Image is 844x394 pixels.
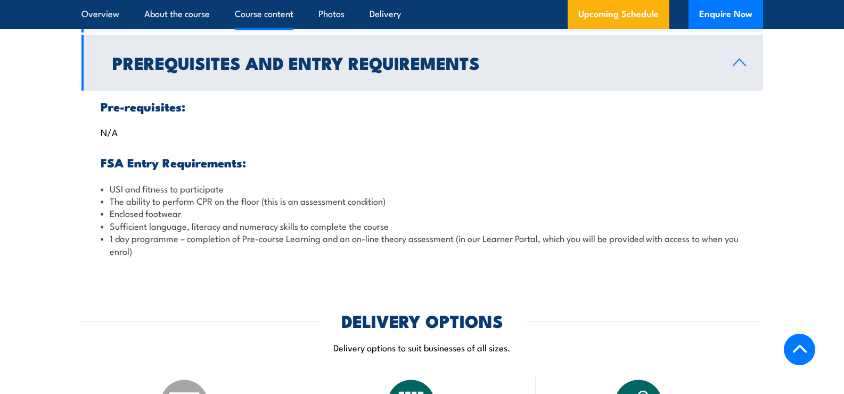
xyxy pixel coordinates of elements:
[112,55,716,70] h2: Prerequisites and Entry Requirements
[81,341,763,353] p: Delivery options to suit businesses of all sizes.
[101,232,744,257] li: 1 day programme – completion of Pre-course Learning and an on-line theory assessment (in our Lear...
[101,207,744,219] li: Enclosed footwear
[101,126,744,137] p: N/A
[101,156,744,168] h3: FSA Entry Requirements:
[81,35,763,91] a: Prerequisites and Entry Requirements
[101,220,744,232] li: Sufficient language, literacy and numeracy skills to complete the course
[101,195,744,207] li: The ability to perform CPR on the floor (this is an assessment condition)
[101,182,744,195] li: USI and fitness to participate
[341,313,503,328] h2: DELIVERY OPTIONS
[101,100,744,112] h3: Pre-requisites:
